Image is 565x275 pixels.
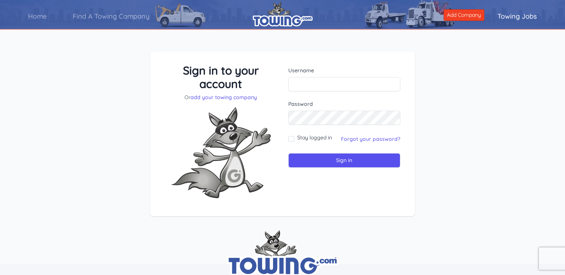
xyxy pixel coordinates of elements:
[297,134,332,141] label: Stay logged in
[60,6,162,27] a: Find A Towing Company
[253,2,313,26] img: logo.png
[165,101,277,204] img: Fox-Excited.png
[15,6,60,27] a: Home
[531,214,565,243] iframe: Conversations
[444,9,484,21] a: Add Company
[190,94,257,101] a: add your towing company
[484,6,550,27] a: Towing Jobs
[288,67,401,74] label: Username
[288,100,401,108] label: Password
[165,94,277,101] p: Or
[288,153,401,168] input: Sign in
[341,136,400,142] a: Forgot your password?
[165,64,277,91] h3: Sign in to your account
